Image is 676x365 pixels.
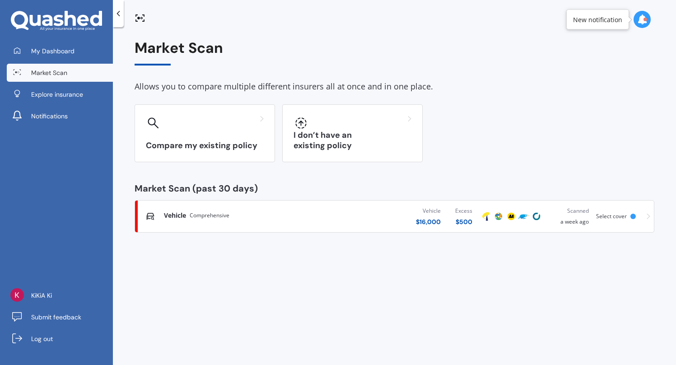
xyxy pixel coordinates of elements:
[531,211,542,222] img: Cove
[518,211,529,222] img: Trade Me Insurance
[550,206,589,215] div: Scanned
[416,217,441,226] div: $ 16,000
[7,64,113,82] a: Market Scan
[135,40,654,66] div: Market Scan
[455,217,472,226] div: $ 500
[135,200,654,233] a: VehicleComprehensiveVehicle$16,000Excess$500TowerProtectaAATrade Me InsuranceCoveScanneda week ag...
[506,211,517,222] img: AA
[10,288,24,302] img: ACg8ocLVXg4fHZ1KUQ6Xv2yTq0tGaHW3jYPAuzGzIZF-9xjiWd9KTg=s96-c
[31,334,53,343] span: Log out
[31,68,67,77] span: Market Scan
[493,211,504,222] img: Protecta
[573,15,622,24] div: New notification
[596,212,627,220] span: Select cover
[7,286,113,304] a: KiKiA Ki
[31,291,52,300] span: KiKiA Ki
[455,206,472,215] div: Excess
[294,130,411,151] h3: I don’t have an existing policy
[31,47,75,56] span: My Dashboard
[550,206,589,226] div: a week ago
[31,313,81,322] span: Submit feedback
[135,184,654,193] div: Market Scan (past 30 days)
[7,42,113,60] a: My Dashboard
[31,90,83,99] span: Explore insurance
[190,211,229,220] span: Comprehensive
[7,330,113,348] a: Log out
[480,211,491,222] img: Tower
[31,112,68,121] span: Notifications
[164,211,186,220] span: Vehicle
[7,308,113,326] a: Submit feedback
[7,107,113,125] a: Notifications
[135,80,654,94] div: Allows you to compare multiple different insurers all at once and in one place.
[416,206,441,215] div: Vehicle
[146,140,264,151] h3: Compare my existing policy
[7,85,113,103] a: Explore insurance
